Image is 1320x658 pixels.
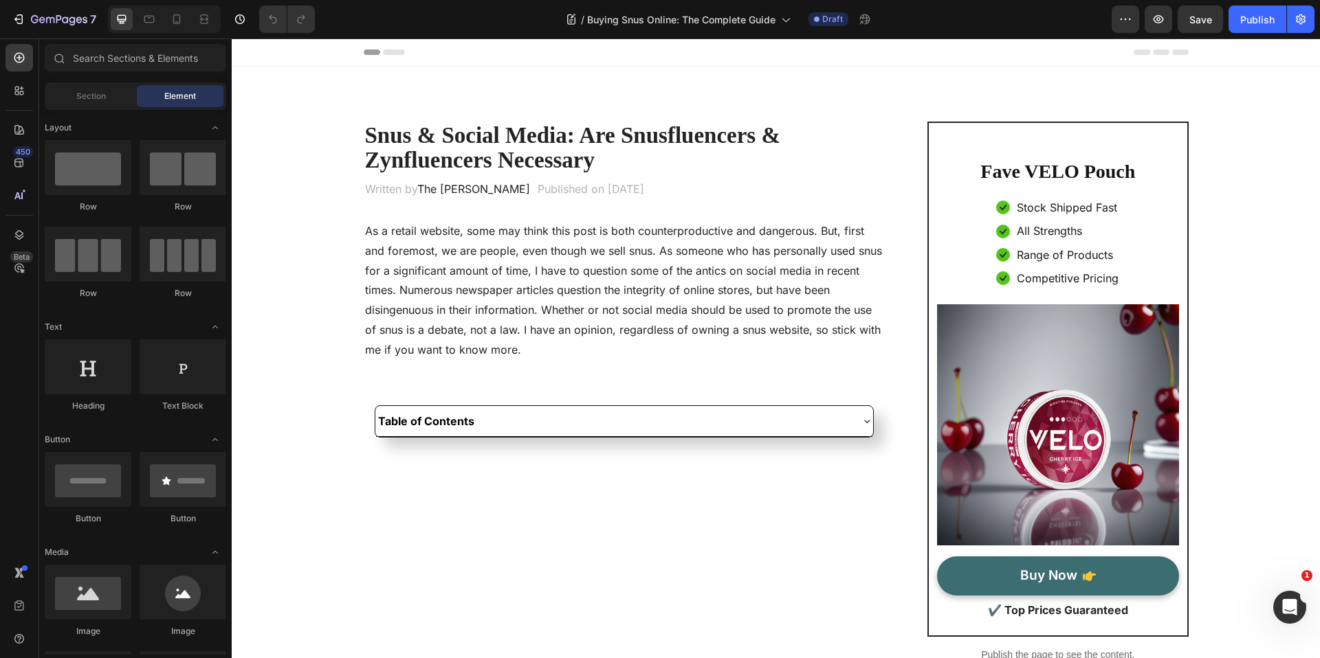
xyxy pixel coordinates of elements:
[67,27,136,96] a: The Snus King
[140,625,226,637] div: Image
[460,47,516,76] a: All Brands
[908,47,968,76] a: King's Blog
[705,266,947,507] img: Alt Image
[696,609,956,624] p: Publish the page to see the content.
[146,376,243,389] strong: Table of Contents
[620,47,665,76] a: Contact
[140,201,226,213] div: Row
[785,185,850,200] p: All Strengths
[45,122,71,134] span: Layout
[1178,5,1223,33] button: Save
[587,12,775,27] span: Buying Snus Online: The Complete Guide
[714,117,938,149] h2: Fave VELO Pouch
[10,251,33,262] div: Beta
[785,209,881,224] p: Range of Products
[705,518,947,557] a: Buy Now
[1211,4,1253,16] span: £ GBP / EN
[529,47,606,76] a: All Nic Pouches
[45,512,131,525] div: Button
[45,433,70,446] span: Button
[232,38,1320,658] iframe: Design area
[140,287,226,299] div: Row
[1189,14,1212,25] span: Save
[705,266,947,507] a: Image Title
[45,287,131,299] div: Row
[204,541,226,563] span: Toggle open
[45,201,131,213] div: Row
[204,117,226,139] span: Toggle open
[707,564,945,579] p: ✔️ Top Prices Guaranteed
[789,529,846,546] p: Buy Now
[45,44,226,71] input: Search Sections & Elements
[1273,591,1306,624] iframe: Intercom live chat
[1229,5,1286,33] button: Publish
[1301,570,1312,581] span: 1
[13,146,33,157] div: 450
[679,47,821,76] a: [MEDICAL_DATA] Pouches Guide
[45,400,131,412] div: Heading
[259,5,315,33] div: Undo/Redo
[45,546,69,558] span: Media
[140,512,226,525] div: Button
[1231,52,1251,72] a: Cart with 0 items
[5,5,102,33] button: 7
[581,12,584,27] span: /
[306,143,412,158] p: Published on [DATE]
[74,3,240,17] div: [EMAIL_ADDRESS][DOMAIN_NAME]
[785,161,885,177] p: Stock Shipped Fast
[785,232,887,247] p: Competitive Pricing
[133,183,652,321] p: As a retail website, some may think this post is both counterproductive and dangerous. But, first...
[45,625,131,637] div: Image
[164,90,196,102] span: Element
[204,429,226,451] span: Toggle open
[1240,12,1275,27] div: Publish
[835,47,894,76] a: Snus Guide
[204,316,226,338] span: Toggle open
[76,90,106,102] span: Section
[45,321,62,333] span: Text
[822,13,843,25] span: Draft
[90,11,96,27] p: 7
[140,400,226,412] div: Text Block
